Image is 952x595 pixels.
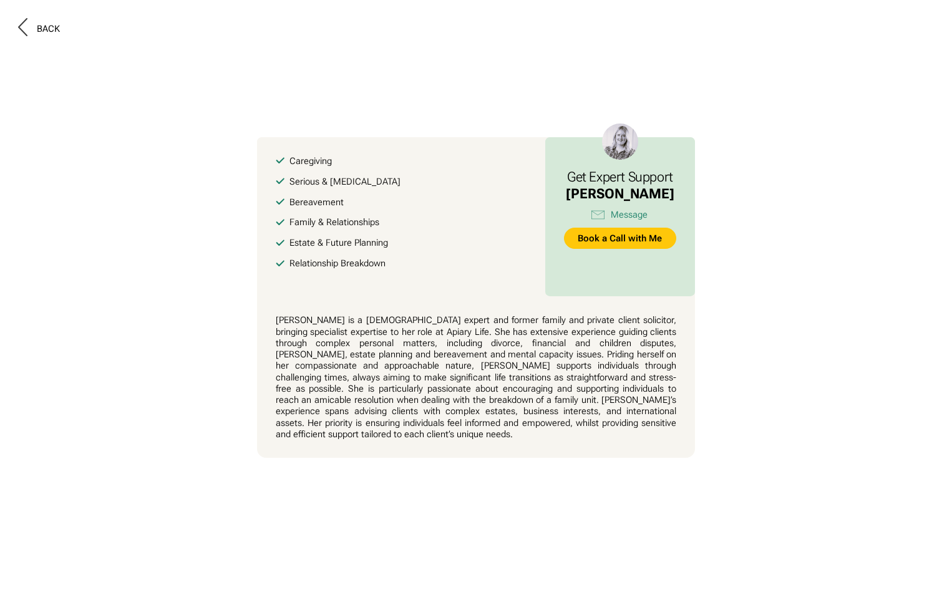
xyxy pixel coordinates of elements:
a: Book a Call with Me [564,228,677,249]
div: Serious & [MEDICAL_DATA] [289,176,401,187]
div: Back [37,23,60,34]
button: Back [18,18,60,39]
div: [PERSON_NAME] [566,185,674,202]
div: Caregiving [289,155,332,167]
div: Relationship Breakdown [289,258,386,269]
div: Family & Relationships [289,216,379,228]
div: Bereavement [289,196,344,208]
div: Message [611,209,648,220]
a: Message [564,207,677,223]
div: Estate & Future Planning [289,237,388,248]
h3: Get Expert Support [566,169,674,185]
